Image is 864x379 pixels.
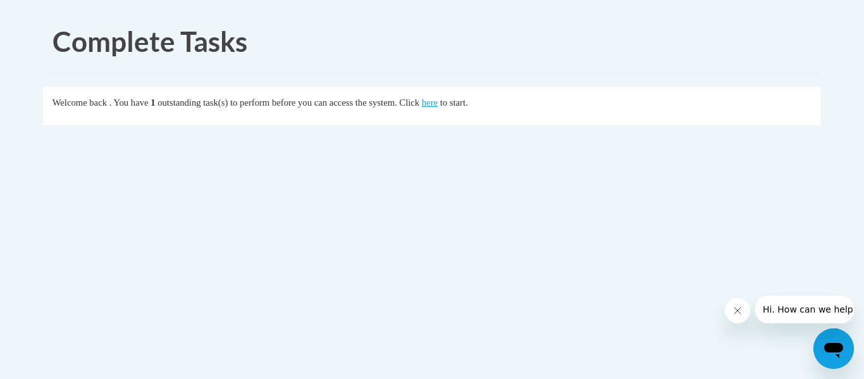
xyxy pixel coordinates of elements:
span: Welcome back [52,97,107,108]
iframe: Button to launch messaging window [813,328,854,369]
span: 1 [151,97,155,108]
a: here [422,97,438,108]
span: Complete Tasks [52,25,247,58]
span: . You have [109,97,149,108]
span: Hi. How can we help? [8,9,102,19]
span: to start. [440,97,468,108]
span: outstanding task(s) to perform before you can access the system. Click [157,97,419,108]
iframe: Message from company [755,295,854,323]
iframe: Close message [725,298,750,323]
